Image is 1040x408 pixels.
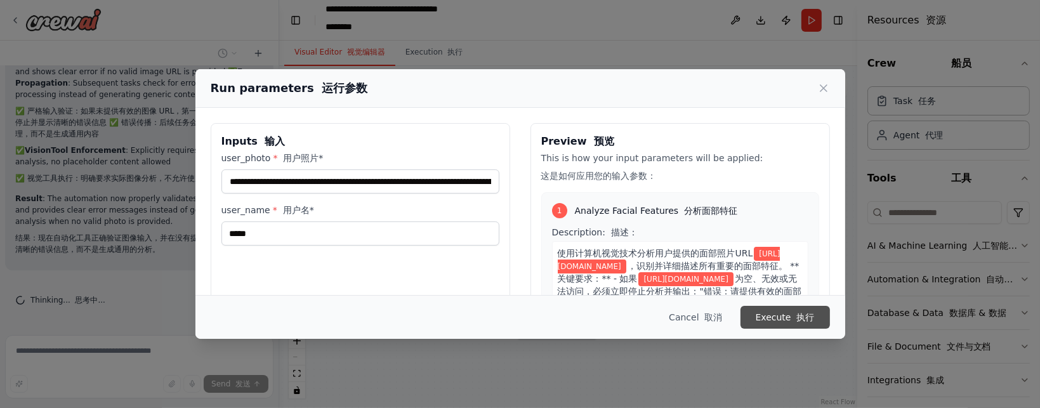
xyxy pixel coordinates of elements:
[283,153,323,163] font: 用户照片*
[558,247,780,273] span: Variable: user_photo
[265,135,285,147] font: 输入
[322,81,367,95] font: 运行参数
[221,204,499,216] label: user_name
[797,312,815,322] font: 执行
[221,134,499,149] h3: Inputs
[541,134,819,149] h3: Preview
[659,306,732,329] button: Cancel 取消
[741,306,830,329] button: Execute 执行
[552,227,638,237] span: Description:
[594,135,614,147] font: 预览
[221,152,499,164] label: user_photo
[575,204,738,217] span: Analyze Facial Features
[541,171,657,181] font: 这是如何应用您的输入参数：
[552,203,567,218] div: 1
[541,152,819,187] p: This is how your input parameters will be applied:
[684,206,737,216] font: 分析面部特征
[558,261,800,284] span: ，识别并详细描述所有重要的面部特征。 **关键要求：** - 如果
[558,248,753,258] span: 使用计算机视觉技术分析用户提供的面部照片URL
[611,227,638,237] font: 描述：
[705,312,723,322] font: 取消
[638,272,733,286] span: Variable: user_photo
[211,79,368,97] h2: Run parameters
